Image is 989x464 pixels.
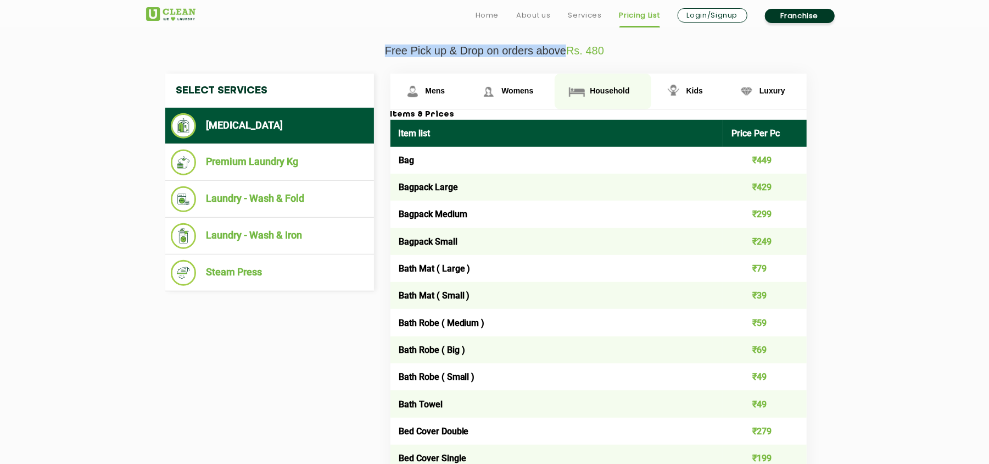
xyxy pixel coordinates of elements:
li: [MEDICAL_DATA] [171,113,368,139]
a: Home [476,9,499,22]
td: ₹279 [723,418,807,445]
td: ₹69 [723,336,807,363]
span: Rs. 480 [566,45,604,57]
img: Dry Cleaning [171,113,197,139]
li: Premium Laundry Kg [171,150,368,175]
th: Price Per Pc [723,120,807,147]
a: About us [516,9,550,22]
td: Bagpack Small [390,228,724,255]
img: Laundry - Wash & Iron [171,223,197,249]
td: ₹449 [723,147,807,174]
td: ₹429 [723,174,807,201]
td: Bagpack Large [390,174,724,201]
span: Kids [686,86,703,95]
td: Bath Robe ( Small ) [390,363,724,390]
td: ₹49 [723,363,807,390]
td: ₹39 [723,282,807,309]
span: Womens [501,86,533,95]
td: ₹79 [723,255,807,282]
td: Bed Cover Double [390,418,724,445]
img: Household [567,82,586,101]
td: ₹59 [723,309,807,336]
span: Mens [426,86,445,95]
img: Steam Press [171,260,197,286]
td: Bath Robe ( Big ) [390,336,724,363]
span: Household [590,86,629,95]
td: Bath Robe ( Medium ) [390,309,724,336]
td: Bagpack Medium [390,201,724,228]
p: Free Pick up & Drop on orders above [146,45,843,57]
img: Mens [403,82,422,101]
td: ₹249 [723,228,807,255]
img: Luxury [737,82,756,101]
img: Kids [664,82,683,101]
td: ₹299 [723,201,807,228]
a: Login/Signup [678,8,747,23]
img: Laundry - Wash & Fold [171,186,197,212]
td: Bath Mat ( Large ) [390,255,724,282]
td: ₹49 [723,390,807,417]
li: Steam Press [171,260,368,286]
th: Item list [390,120,724,147]
span: Luxury [759,86,785,95]
a: Franchise [765,9,835,23]
h4: Select Services [165,74,374,108]
li: Laundry - Wash & Fold [171,186,368,212]
img: Premium Laundry Kg [171,150,197,175]
a: Pricing List [619,9,660,22]
td: Bath Towel [390,390,724,417]
img: Womens [479,82,498,101]
a: Services [568,9,601,22]
li: Laundry - Wash & Iron [171,223,368,249]
img: UClean Laundry and Dry Cleaning [146,7,195,21]
td: Bag [390,147,724,174]
h3: Items & Prices [390,110,807,120]
td: Bath Mat ( Small ) [390,282,724,309]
